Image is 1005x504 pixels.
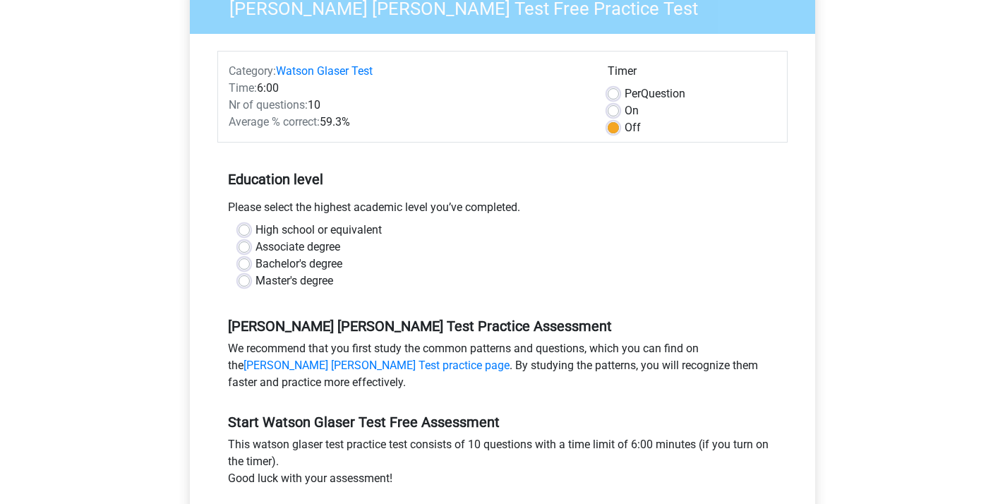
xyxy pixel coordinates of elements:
span: Time: [229,81,257,95]
div: 10 [218,97,597,114]
a: Watson Glaser Test [276,64,373,78]
span: Average % correct: [229,115,320,128]
div: Timer [608,63,776,85]
h5: Start Watson Glaser Test Free Assessment [228,414,777,431]
span: Nr of questions: [229,98,308,112]
h5: Education level [228,165,777,193]
h5: [PERSON_NAME] [PERSON_NAME] Test Practice Assessment [228,318,777,335]
label: High school or equivalent [255,222,382,239]
span: Per [625,87,641,100]
label: On [625,102,639,119]
label: Bachelor's degree [255,256,342,272]
label: Master's degree [255,272,333,289]
span: Category: [229,64,276,78]
div: This watson glaser test practice test consists of 10 questions with a time limit of 6:00 minutes ... [217,436,788,493]
label: Off [625,119,641,136]
div: 6:00 [218,80,597,97]
div: We recommend that you first study the common patterns and questions, which you can find on the . ... [217,340,788,397]
div: Please select the highest academic level you’ve completed. [217,199,788,222]
div: 59.3% [218,114,597,131]
label: Question [625,85,685,102]
a: [PERSON_NAME] [PERSON_NAME] Test practice page [243,359,510,372]
label: Associate degree [255,239,340,256]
